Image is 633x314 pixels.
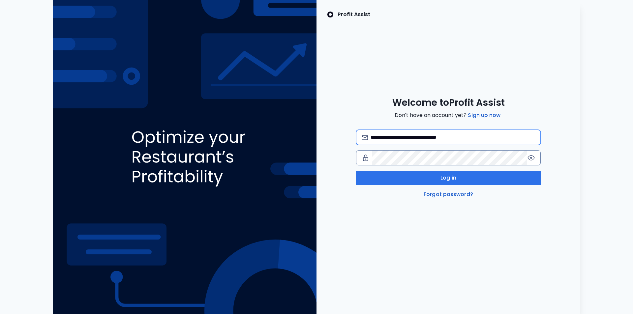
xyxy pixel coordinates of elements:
[467,111,502,119] a: Sign up now
[327,11,334,18] img: SpotOn Logo
[338,11,370,18] p: Profit Assist
[422,190,474,198] a: Forgot password?
[395,111,502,119] span: Don't have an account yet?
[362,135,368,140] img: email
[440,174,456,182] span: Log in
[356,171,541,185] button: Log in
[392,97,505,109] span: Welcome to Profit Assist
